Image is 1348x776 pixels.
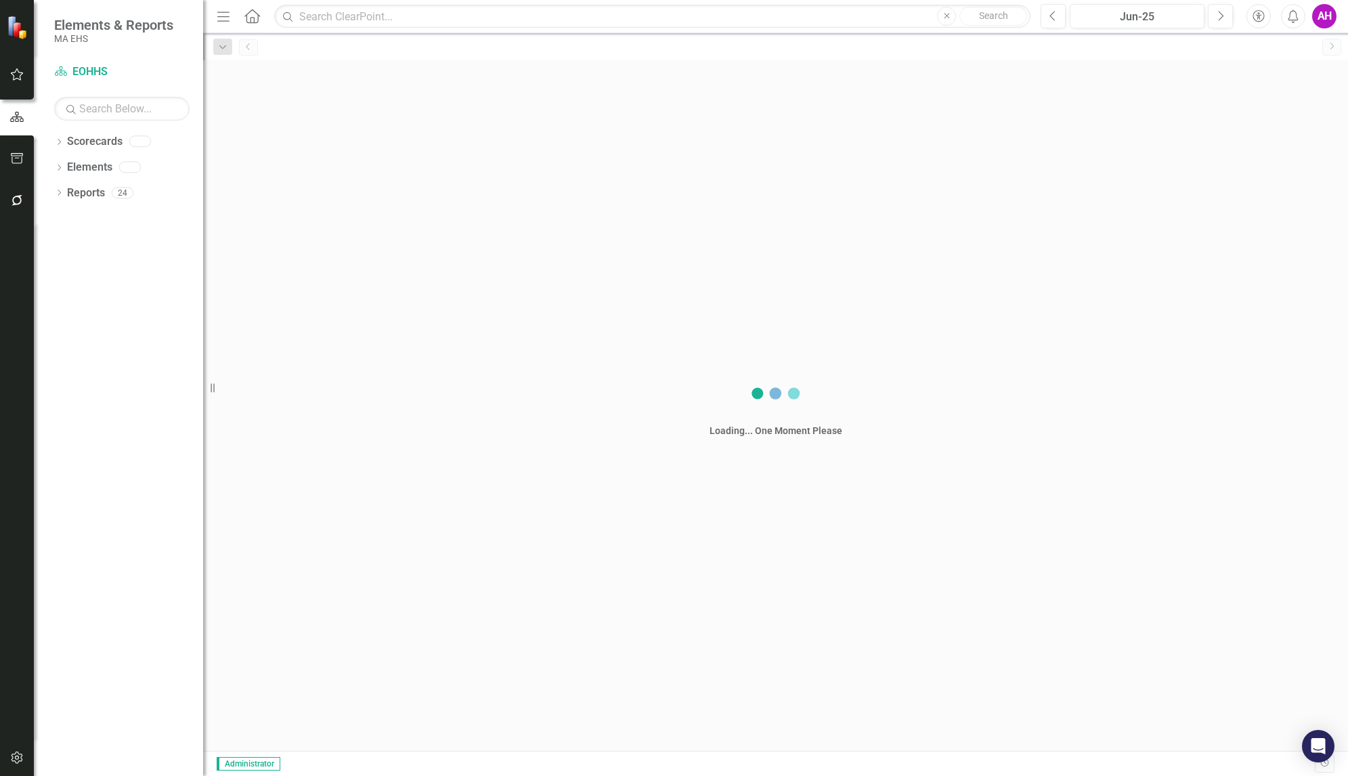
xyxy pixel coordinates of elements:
input: Search ClearPoint... [274,5,1030,28]
button: Jun-25 [1070,4,1204,28]
span: Elements & Reports [54,17,173,33]
a: Elements [67,160,112,175]
a: Reports [67,186,105,201]
a: Scorecards [67,134,123,150]
div: Loading... One Moment Please [710,424,842,437]
button: AH [1312,4,1336,28]
div: 24 [112,187,133,198]
div: Jun-25 [1074,9,1200,25]
a: EOHHS [54,64,190,80]
span: Administrator [217,757,280,771]
button: Search [959,7,1027,26]
div: Open Intercom Messenger [1302,730,1334,762]
img: ClearPoint Strategy [7,16,30,39]
input: Search Below... [54,97,190,121]
small: MA EHS [54,33,173,44]
span: Search [979,10,1008,21]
